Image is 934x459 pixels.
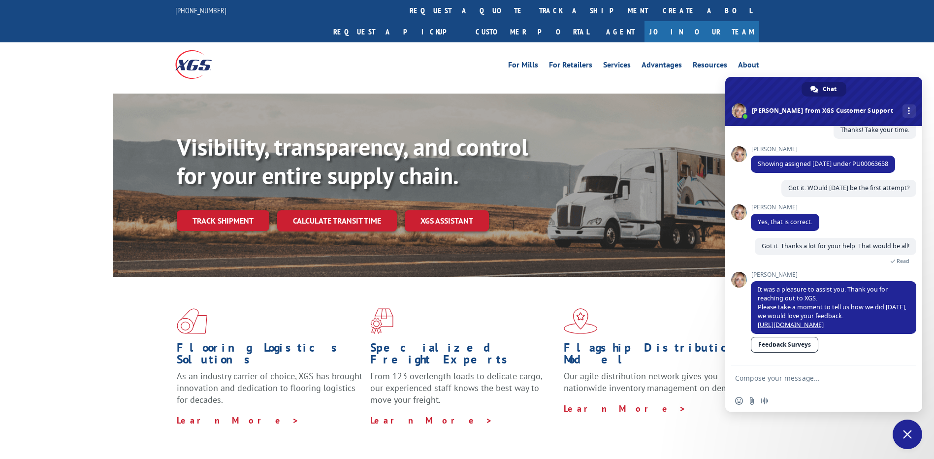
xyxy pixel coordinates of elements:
a: Learn More > [177,415,299,426]
a: Advantages [642,61,682,72]
img: xgs-icon-focused-on-flooring-red [370,308,393,334]
p: From 123 overlength loads to delicate cargo, our experienced staff knows the best way to move you... [370,370,556,414]
span: Our agile distribution network gives you nationwide inventory management on demand. [564,370,745,393]
span: [PERSON_NAME] [751,204,819,211]
span: Got it. WOuld [DATE] be the first attempt? [788,184,909,192]
span: As an industry carrier of choice, XGS has brought innovation and dedication to flooring logistics... [177,370,362,405]
a: Join Our Team [644,21,759,42]
a: Services [603,61,631,72]
a: Close chat [893,420,922,449]
span: Audio message [761,397,769,405]
a: Request a pickup [326,21,468,42]
h1: Specialized Freight Experts [370,342,556,370]
span: Got it. Thanks a lot for your help. That would be all! [762,242,909,250]
b: Visibility, transparency, and control for your entire supply chain. [177,131,528,191]
a: Learn More > [564,403,686,414]
textarea: Compose your message... [735,365,893,390]
a: Customer Portal [468,21,596,42]
a: About [738,61,759,72]
a: Agent [596,21,644,42]
span: [PERSON_NAME] [751,271,916,278]
a: XGS ASSISTANT [405,210,489,231]
a: Feedback Surveys [751,337,818,353]
span: It was a pleasure to assist you. Thank you for reaching out to XGS. Please take a moment to tell ... [758,285,906,329]
a: Track shipment [177,210,269,231]
span: Read [897,258,909,264]
a: For Retailers [549,61,592,72]
a: Chat [802,82,846,97]
span: [PERSON_NAME] [751,146,895,153]
a: Calculate transit time [277,210,397,231]
span: Chat [823,82,837,97]
a: For Mills [508,61,538,72]
span: Insert an emoji [735,397,743,405]
span: Showing assigned [DATE] under PU00063658 [758,160,888,168]
img: xgs-icon-total-supply-chain-intelligence-red [177,308,207,334]
h1: Flagship Distribution Model [564,342,750,370]
img: xgs-icon-flagship-distribution-model-red [564,308,598,334]
a: Resources [693,61,727,72]
a: [URL][DOMAIN_NAME] [758,321,824,329]
a: Learn More > [370,415,493,426]
span: Yes, that is correct. [758,218,812,226]
a: [PHONE_NUMBER] [175,5,226,15]
span: Send a file [748,397,756,405]
h1: Flooring Logistics Solutions [177,342,363,370]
